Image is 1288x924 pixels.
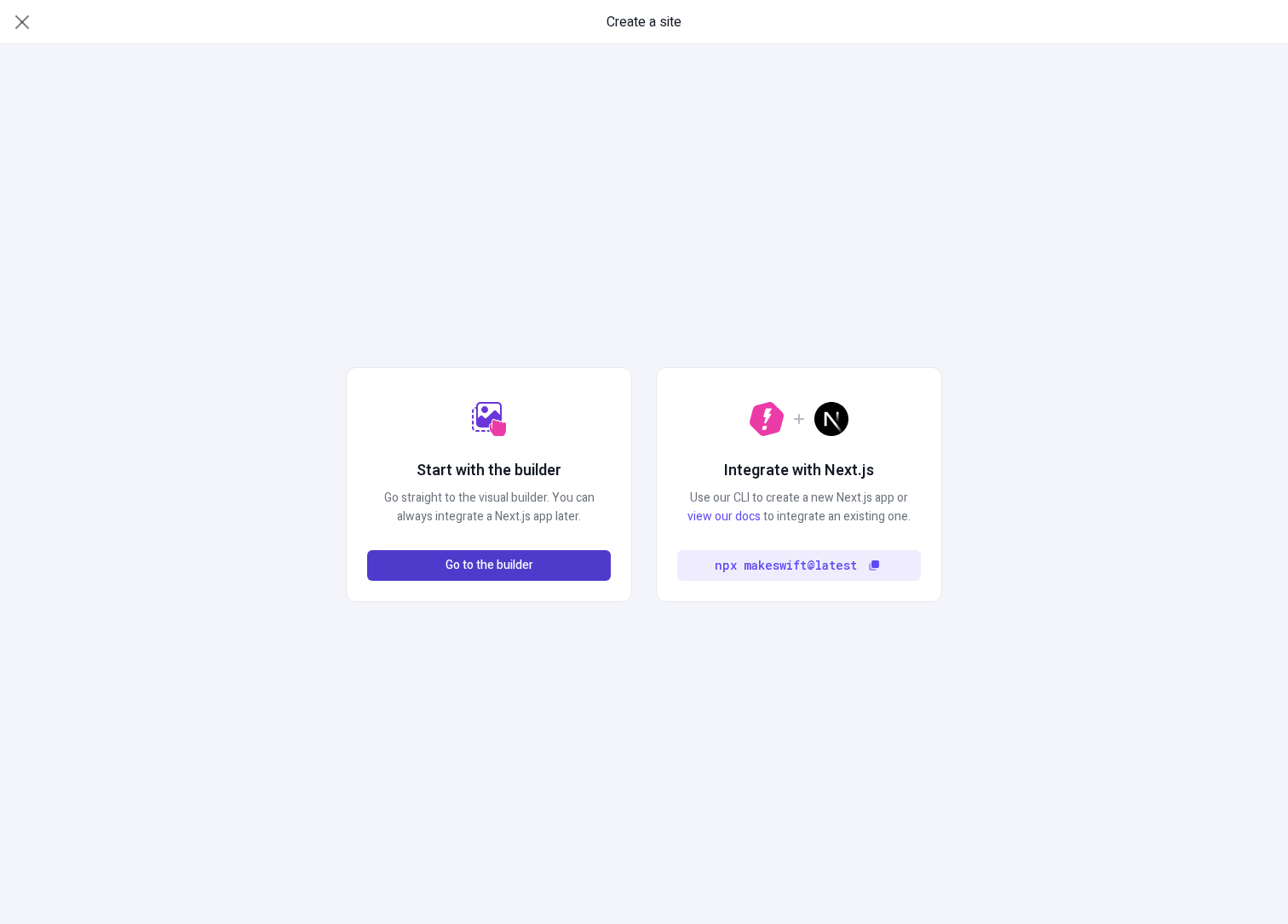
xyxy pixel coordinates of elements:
[367,550,611,581] button: Go to the builder
[724,460,874,482] h2: Integrate with Next.js
[446,556,533,575] span: Go to the builder
[677,489,921,526] p: Use our CLI to create a new Next.js app or to integrate an existing one.
[687,508,761,525] a: view our docs
[607,12,681,32] span: Create a site
[715,556,857,575] code: npx makeswift@latest
[417,460,561,482] h2: Start with the builder
[367,489,611,526] p: Go straight to the visual builder. You can always integrate a Next.js app later.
